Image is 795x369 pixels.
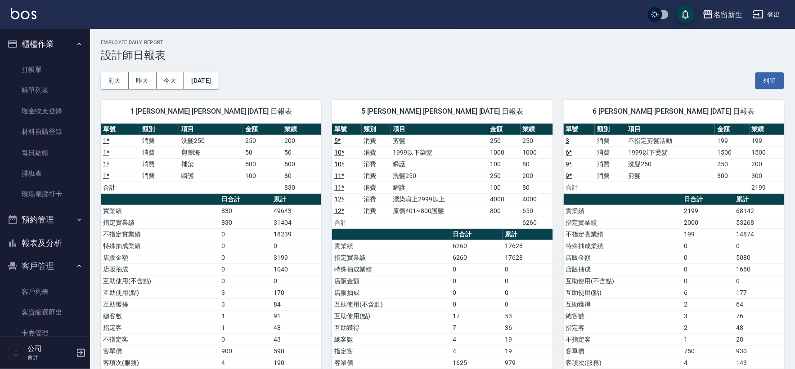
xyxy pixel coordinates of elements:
[332,298,450,310] td: 互助使用(不含點)
[27,344,73,353] h5: 公司
[450,287,503,298] td: 0
[750,182,784,193] td: 2199
[179,135,243,147] td: 洗髮250
[362,158,391,170] td: 消費
[362,193,391,205] td: 消費
[595,158,626,170] td: 消費
[626,135,715,147] td: 不指定剪髮活動
[734,194,784,205] th: 累計
[101,322,219,333] td: 指定客
[503,275,552,287] td: 0
[282,170,321,182] td: 80
[488,193,521,205] td: 4000
[219,252,271,263] td: 0
[27,353,73,361] p: 會計
[4,231,86,255] button: 報表及分析
[564,322,682,333] td: 指定客
[271,263,321,275] td: 1040
[101,357,219,369] td: 客項次(服務)
[101,205,219,217] td: 實業績
[101,182,140,193] td: 合計
[734,217,784,228] td: 53268
[4,121,86,142] a: 材料自購登錄
[4,32,86,56] button: 櫃檯作業
[4,254,86,278] button: 客戶管理
[332,124,361,135] th: 單號
[282,182,321,193] td: 830
[332,217,361,228] td: 合計
[219,205,271,217] td: 830
[734,287,784,298] td: 177
[450,345,503,357] td: 4
[682,263,734,275] td: 0
[101,310,219,322] td: 總客數
[4,302,86,323] a: 客資篩選匯出
[575,107,773,116] span: 6 [PERSON_NAME] [PERSON_NAME] [DATE] 日報表
[332,124,552,229] table: a dense table
[101,72,129,89] button: 前天
[626,158,715,170] td: 洗髮250
[503,333,552,345] td: 19
[101,217,219,228] td: 指定實業績
[450,357,503,369] td: 1625
[734,240,784,252] td: 0
[503,229,552,240] th: 累計
[112,107,310,116] span: 1 [PERSON_NAME] [PERSON_NAME] [DATE] 日報表
[140,158,179,170] td: 消費
[677,5,695,23] button: save
[682,357,734,369] td: 4
[140,170,179,182] td: 消費
[140,124,179,135] th: 類別
[750,124,784,135] th: 業績
[734,252,784,263] td: 5080
[595,147,626,158] td: 消費
[243,135,282,147] td: 250
[362,124,391,135] th: 類別
[734,310,784,322] td: 76
[219,275,271,287] td: 0
[564,182,595,193] td: 合計
[450,298,503,310] td: 0
[682,310,734,322] td: 3
[332,263,450,275] td: 特殊抽成業績
[503,310,552,322] td: 53
[450,322,503,333] td: 7
[271,240,321,252] td: 0
[682,252,734,263] td: 0
[282,158,321,170] td: 500
[101,252,219,263] td: 店販金額
[101,345,219,357] td: 客單價
[450,275,503,287] td: 0
[271,217,321,228] td: 31404
[101,275,219,287] td: 互助使用(不含點)
[564,298,682,310] td: 互助獲得
[11,8,36,19] img: Logo
[750,158,784,170] td: 200
[488,182,521,193] td: 100
[332,275,450,287] td: 店販金額
[7,344,25,362] img: Person
[488,170,521,182] td: 250
[564,252,682,263] td: 店販金額
[219,263,271,275] td: 0
[243,158,282,170] td: 500
[488,205,521,217] td: 800
[564,357,682,369] td: 客項次(服務)
[715,124,750,135] th: 金額
[503,298,552,310] td: 0
[564,124,595,135] th: 單號
[450,252,503,263] td: 6260
[682,228,734,240] td: 199
[734,205,784,217] td: 68142
[682,205,734,217] td: 2199
[271,345,321,357] td: 598
[219,287,271,298] td: 3
[595,135,626,147] td: 消費
[271,333,321,345] td: 43
[391,182,488,193] td: 瞬護
[4,59,86,80] a: 打帳單
[564,275,682,287] td: 互助使用(不含點)
[391,135,488,147] td: 剪髮
[219,310,271,322] td: 1
[734,333,784,345] td: 28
